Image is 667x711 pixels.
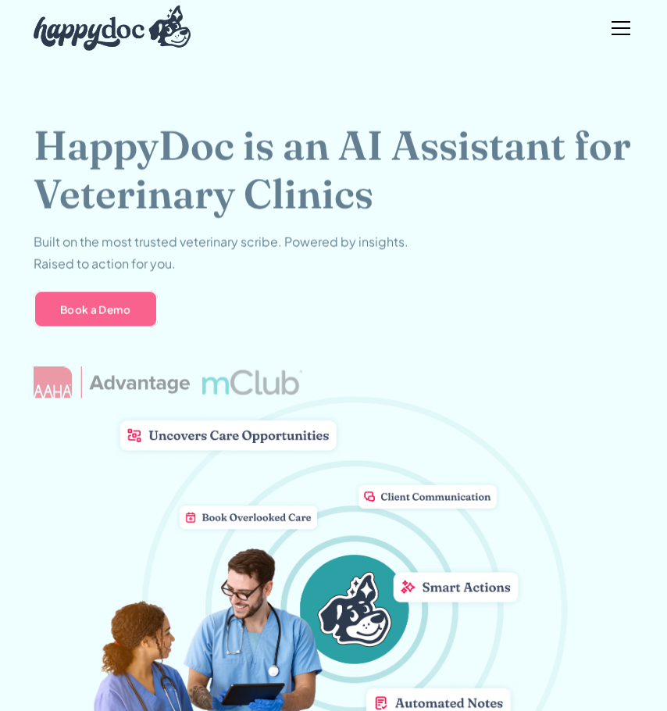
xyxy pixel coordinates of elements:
[34,121,634,219] h1: HappyDoc is an AI Assistant for Veterinary Clinics
[34,2,191,55] a: home
[602,9,633,47] div: menu
[202,370,302,395] img: mclub logo
[34,230,408,274] p: Built on the most trusted veterinary scribe. Powered by insights. Raised to action for you.
[34,291,158,328] a: Book a Demo
[34,5,191,51] img: HappyDoc Logo: A happy dog with his ear up, listening.
[34,366,190,398] img: AAHA Advantage logo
